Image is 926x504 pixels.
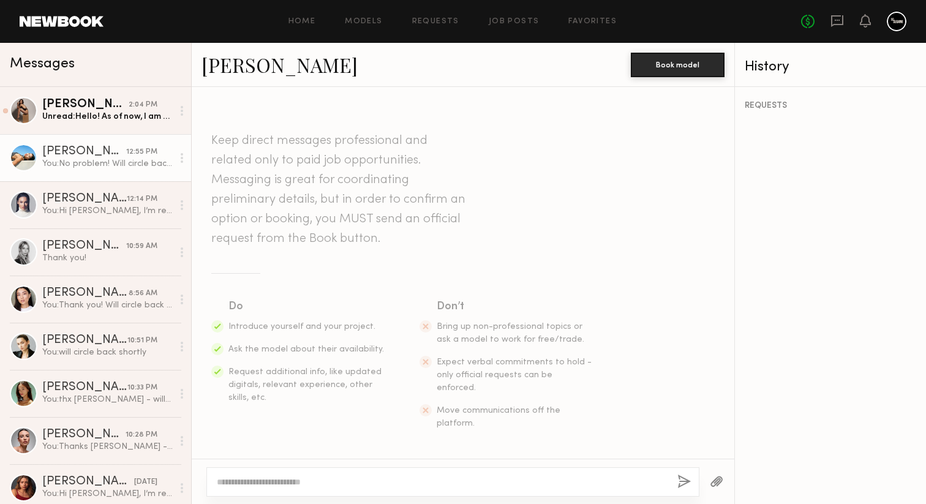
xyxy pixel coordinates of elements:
[134,476,157,488] div: [DATE]
[42,99,129,111] div: [PERSON_NAME]
[437,358,592,392] span: Expect verbal commitments to hold - only official requests can be enforced.
[228,298,385,315] div: Do
[437,298,593,315] div: Don’t
[288,18,316,26] a: Home
[42,334,127,347] div: [PERSON_NAME]
[345,18,382,26] a: Models
[745,102,916,110] div: REQUESTS
[745,60,916,74] div: History
[42,382,127,394] div: [PERSON_NAME]
[437,407,560,427] span: Move communications off the platform.
[127,194,157,205] div: 12:14 PM
[42,476,134,488] div: [PERSON_NAME]
[42,111,173,122] div: Unread: Hello! As of now, I am unsure if I will be available at the end of October. I am currentl...
[42,429,126,441] div: [PERSON_NAME]
[10,57,75,71] span: Messages
[126,146,157,158] div: 12:55 PM
[568,18,617,26] a: Favorites
[42,205,173,217] div: You: Hi [PERSON_NAME], I’m reaching out regarding your interest and submission for the upcoming p...
[42,287,129,299] div: [PERSON_NAME]
[211,131,469,249] header: Keep direct messages professional and related only to paid job opportunities. Messaging is great ...
[201,51,358,78] a: [PERSON_NAME]
[437,323,584,344] span: Bring up non-professional topics or ask a model to work for free/trade.
[42,347,173,358] div: You: will circle back shortly
[42,441,173,453] div: You: Thanks [PERSON_NAME] - will circle back shortly
[126,429,157,441] div: 10:28 PM
[489,18,540,26] a: Job Posts
[228,368,382,402] span: Request additional info, like updated digitals, relevant experience, other skills, etc.
[129,288,157,299] div: 8:56 AM
[127,382,157,394] div: 10:33 PM
[42,146,126,158] div: [PERSON_NAME]
[42,193,127,205] div: [PERSON_NAME]
[631,59,725,69] a: Book model
[42,158,173,170] div: You: No problem! Will circle back asap!
[126,241,157,252] div: 10:59 AM
[42,488,173,500] div: You: Hi [PERSON_NAME], I’m reaching out regarding your interest for an upcoming paid shoot for [P...
[42,252,173,264] div: Thank you!
[228,345,384,353] span: Ask the model about their availability.
[631,53,725,77] button: Book model
[412,18,459,26] a: Requests
[42,299,173,311] div: You: Thank you! Will circle back asap
[129,99,157,111] div: 2:04 PM
[127,335,157,347] div: 10:51 PM
[42,240,126,252] div: [PERSON_NAME]
[228,323,375,331] span: Introduce yourself and your project.
[42,394,173,405] div: You: thx [PERSON_NAME] - will circle back shortly!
